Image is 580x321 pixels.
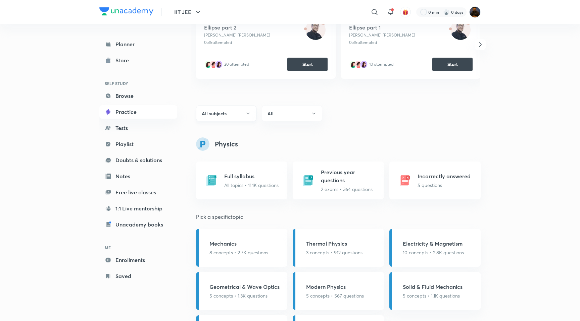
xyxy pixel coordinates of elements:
h6: ME [99,242,177,253]
h5: Solid & Fluid Mechanics [403,283,463,291]
h5: Previous year questions [321,168,380,184]
div: Ellipse part 1 [349,24,415,31]
button: avatar [400,7,411,17]
a: Saved [99,269,177,283]
a: Unacademy books [99,218,177,231]
img: Bhaskar Pratim Bhagawati [469,6,481,18]
img: avatar [349,60,357,68]
img: avatar [204,60,212,68]
button: All [262,106,322,121]
img: syllabus [196,137,209,151]
p: 5 concepts • 1.3K questions [209,292,280,299]
h5: Thermal Physics [306,240,362,248]
div: 0 of 5 attempted [349,40,415,46]
img: avatar [402,9,408,15]
a: Browse [99,89,177,103]
button: Start [432,58,473,71]
h4: Physics [215,139,238,149]
img: previous year questions [301,173,316,188]
h5: Geometrical & Wave Optics [209,283,280,291]
img: avatar [354,60,362,68]
button: Start [287,58,328,71]
p: 5 questions [418,182,471,189]
div: Store [115,56,133,64]
div: 20 attempted [224,61,249,67]
p: 3 concepts • 912 questions [306,249,362,256]
img: full syllabus [204,173,219,188]
a: Free live classes [99,186,177,199]
h5: Incorrectly answered [418,172,471,180]
p: 2 exams • 364 questions [321,186,380,193]
img: incorrectly answered [397,173,412,188]
button: All subjects [196,106,256,121]
img: avatar [450,20,471,40]
h5: Modern Physics [306,283,364,291]
div: 0 of 5 attempted [204,40,270,46]
a: Store [99,54,177,67]
a: Notes [99,170,177,183]
a: Doubts & solutions [99,153,177,167]
a: Playlist [99,137,177,151]
img: avatar [305,20,326,40]
a: Tests [99,121,177,135]
img: avatar [360,60,368,68]
p: All topics • 11.1K questions [224,182,279,189]
h5: Mechanics [209,240,268,248]
div: Ellipse part 2 [204,24,270,31]
h5: Full syllabus [224,172,279,180]
img: Company Logo [99,7,153,15]
p: 10 concepts • 2.8K questions [403,249,464,256]
h6: SELF STUDY [99,78,177,89]
button: IIT JEE [170,5,206,19]
h5: Pick a specific topic [196,213,481,221]
img: avatar [215,60,223,68]
div: 10 attempted [369,61,393,67]
div: [PERSON_NAME] [PERSON_NAME] [204,32,270,38]
div: [PERSON_NAME] [PERSON_NAME] [349,32,415,38]
a: Practice [99,105,177,119]
h5: Electricity & Magnetism [403,240,464,248]
p: 5 concepts • 567 questions [306,292,364,299]
p: 5 concepts • 1.1K questions [403,292,463,299]
img: streak [443,9,450,15]
a: 1:1 Live mentorship [99,202,177,215]
p: 8 concepts • 2.7K questions [209,249,268,256]
a: Planner [99,38,177,51]
a: Company Logo [99,7,153,17]
a: Enrollments [99,253,177,267]
img: avatar [209,60,217,68]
